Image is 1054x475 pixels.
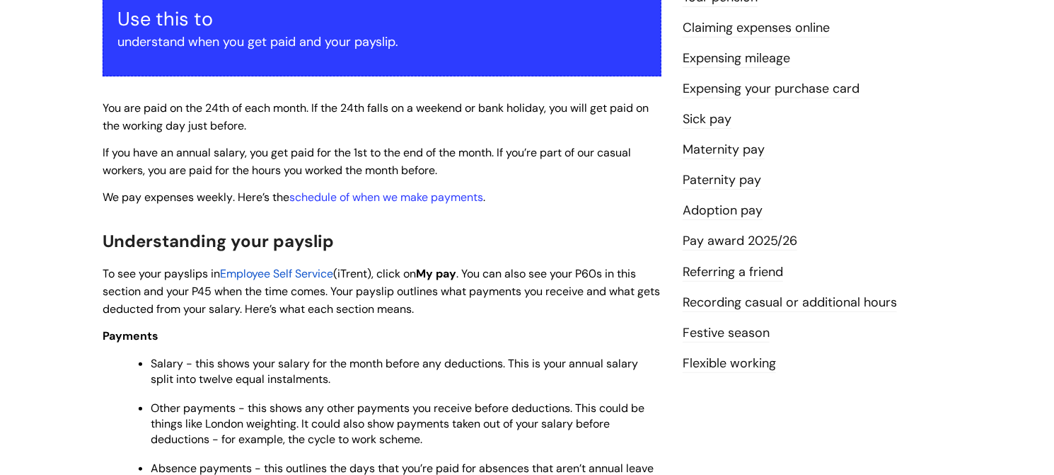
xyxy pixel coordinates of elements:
[103,266,660,316] span: . You can also see your P60s in this section and your P45 when the time comes. Your payslip outli...
[683,263,783,282] a: Referring a friend
[683,171,761,190] a: Paternity pay
[683,50,790,68] a: Expensing mileage
[220,266,333,281] a: Employee Self Service
[683,232,797,251] a: Pay award 2025/26
[103,230,334,252] span: Understanding your payslip
[117,8,647,30] h3: Use this to
[683,80,859,98] a: Expensing your purchase card
[683,324,770,343] a: Festive season
[117,30,647,53] p: understand when you get paid and your payslip.
[151,401,644,447] span: Other payments - this shows any other payments you receive before deductions. This could be thing...
[683,141,765,159] a: Maternity pay
[103,190,233,205] span: We pay expenses weekly
[103,266,220,281] span: To see your payslips in
[683,110,731,129] a: Sick pay
[103,101,649,133] span: You are paid on the 24th of each month. If the 24th falls on a weekend or bank holiday, you will ...
[103,328,158,343] span: Payments
[103,145,631,178] span: If you have an annual salary, you get paid for the 1st to the end of the month. If you’re part of...
[416,266,456,281] span: My pay
[333,266,416,281] span: (iTrent), click on
[683,202,763,220] a: Adoption pay
[683,294,897,312] a: Recording casual or additional hours
[683,19,830,38] a: Claiming expenses online
[151,356,638,387] span: Salary - this shows your salary for the month before any deductions. This is your annual salary s...
[289,190,483,205] a: schedule of when we make payments
[683,355,776,373] a: Flexible working
[103,190,485,205] span: . Here’s the .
